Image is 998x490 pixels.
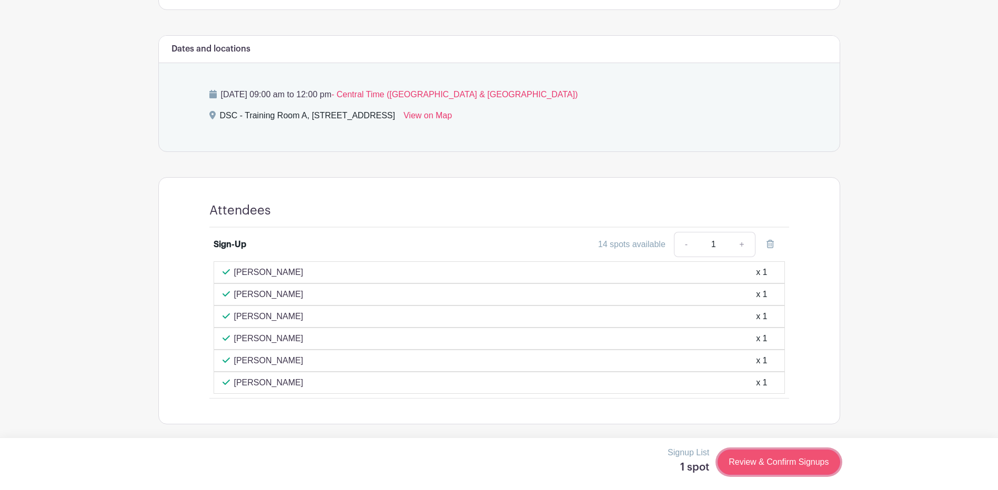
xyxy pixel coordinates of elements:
[756,288,767,301] div: x 1
[234,266,304,279] p: [PERSON_NAME]
[220,109,395,126] div: DSC - Training Room A, [STREET_ADDRESS]
[404,109,452,126] a: View on Map
[729,232,755,257] a: +
[668,446,709,459] p: Signup List
[598,238,666,251] div: 14 spots available
[234,310,304,323] p: [PERSON_NAME]
[668,461,709,474] h5: 1 spot
[234,332,304,345] p: [PERSON_NAME]
[756,354,767,367] div: x 1
[756,310,767,323] div: x 1
[756,266,767,279] div: x 1
[172,44,250,54] h6: Dates and locations
[756,376,767,389] div: x 1
[209,203,271,218] h4: Attendees
[718,450,840,475] a: Review & Confirm Signups
[214,238,246,251] div: Sign-Up
[209,88,789,101] p: [DATE] 09:00 am to 12:00 pm
[234,354,304,367] p: [PERSON_NAME]
[234,288,304,301] p: [PERSON_NAME]
[756,332,767,345] div: x 1
[234,376,304,389] p: [PERSON_NAME]
[331,90,578,99] span: - Central Time ([GEOGRAPHIC_DATA] & [GEOGRAPHIC_DATA])
[674,232,698,257] a: -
